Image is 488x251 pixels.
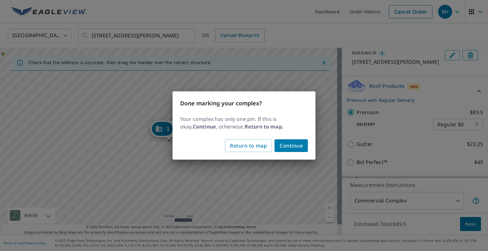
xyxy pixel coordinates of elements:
[193,123,216,130] b: Continue
[245,123,282,130] b: Return to map
[280,141,303,150] span: Continue
[225,139,272,152] button: Return to map
[180,115,308,130] p: Your complex has only one pin. If this is okay, , otherwise, .
[274,139,308,152] button: Continue
[180,99,308,108] h3: Done marking your complex?
[230,141,267,150] span: Return to map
